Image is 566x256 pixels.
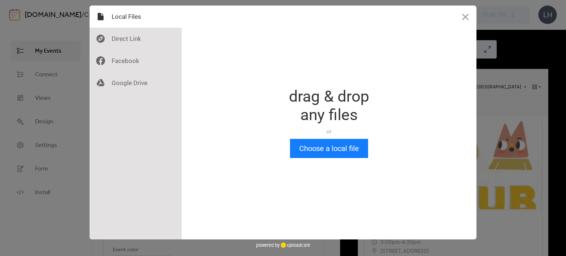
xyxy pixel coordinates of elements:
div: Local Files [90,6,182,28]
div: Google Drive [90,72,182,94]
a: uploadcare [280,242,310,248]
div: or [289,128,369,135]
div: powered by [256,239,310,250]
button: Close [454,6,476,28]
div: drag & drop any files [289,87,369,124]
div: Facebook [90,50,182,72]
div: Direct Link [90,28,182,50]
button: Choose a local file [290,139,368,158]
